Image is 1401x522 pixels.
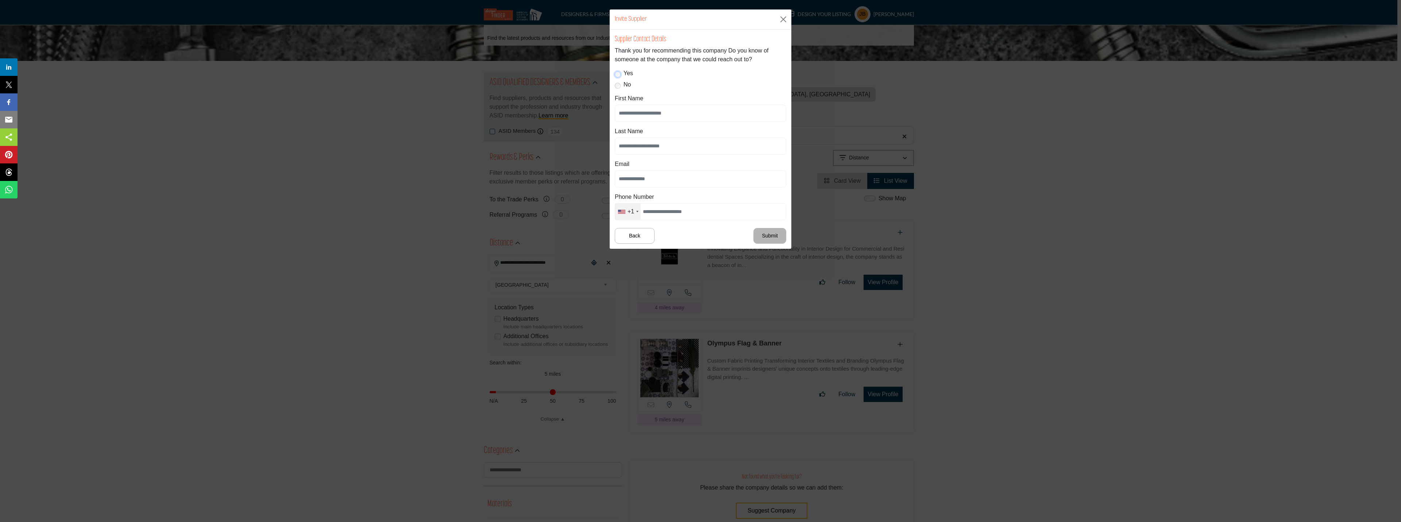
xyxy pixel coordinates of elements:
[624,80,631,89] label: No
[615,193,654,201] label: Phone Number
[615,35,786,44] h4: Supplier Contact Details
[615,204,641,220] div: United States: +1
[624,69,633,78] label: Yes
[753,228,786,244] button: Submit
[615,127,643,136] label: Last Name
[615,160,629,169] label: Email
[615,94,643,103] label: First Name
[615,15,647,24] h1: Invite Supplier
[615,228,655,244] button: Back
[778,14,789,25] button: Close
[615,46,786,64] p: Thank you for recommending this company Do you know of someone at the company that we could reach...
[628,207,634,216] div: +1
